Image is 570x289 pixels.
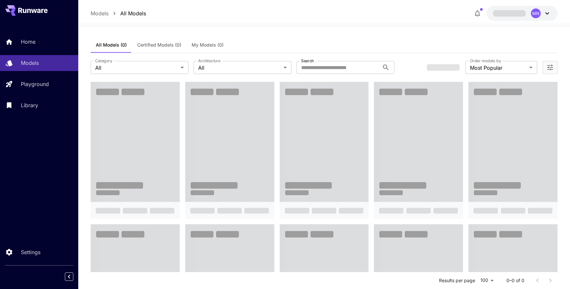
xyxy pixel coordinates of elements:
[198,64,281,72] span: All
[21,80,49,88] p: Playground
[470,64,527,72] span: Most Popular
[546,64,554,72] button: Open more filters
[91,9,109,17] a: Models
[95,64,178,72] span: All
[137,42,181,48] span: Certified Models (0)
[21,59,39,67] p: Models
[478,276,496,285] div: 100
[531,8,541,18] div: MN
[487,6,558,21] button: MN
[21,101,38,109] p: Library
[506,277,524,284] p: 0–0 of 0
[470,58,501,64] label: Order models by
[65,272,73,281] button: Collapse sidebar
[95,58,112,64] label: Category
[198,58,220,64] label: Architecture
[21,248,40,256] p: Settings
[21,38,36,46] p: Home
[120,9,146,17] a: All Models
[301,58,314,64] label: Search
[96,42,127,48] span: All Models (0)
[439,277,475,284] p: Results per page
[192,42,224,48] span: My Models (0)
[70,271,78,282] div: Collapse sidebar
[91,9,146,17] nav: breadcrumb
